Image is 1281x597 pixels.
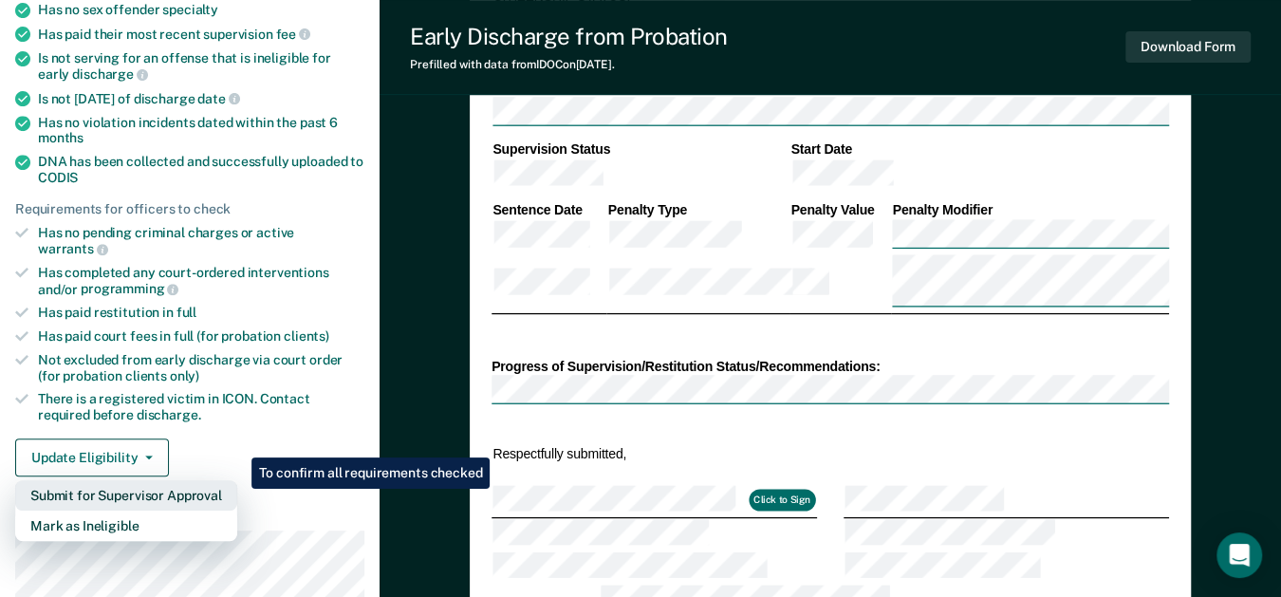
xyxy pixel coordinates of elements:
[410,58,728,71] div: Prefilled with data from IDOC on [DATE] .
[410,23,728,50] div: Early Discharge from Probation
[38,2,364,18] div: Has no sex offender
[789,141,1169,159] th: Start Date
[38,265,364,297] div: Has completed any court-ordered interventions and/or
[276,27,310,42] span: fee
[284,328,329,344] span: clients)
[137,407,201,422] span: discharge.
[38,50,364,83] div: Is not serving for an offense that is ineligible for early
[197,91,239,106] span: date
[38,90,364,107] div: Is not [DATE] of discharge
[891,201,1169,218] th: Penalty Modifier
[492,358,1169,375] div: Progress of Supervision/Restitution Status/Recommendations:
[38,115,364,147] div: Has no violation incidents dated within the past 6
[15,511,237,541] button: Mark as Ineligible
[38,391,364,423] div: There is a registered victim in ICON. Contact required before
[1216,532,1262,578] div: Open Intercom Messenger
[38,241,108,256] span: warrants
[72,66,148,82] span: discharge
[15,201,364,217] div: Requirements for officers to check
[15,480,237,511] button: Submit for Supervisor Approval
[1125,31,1251,63] button: Download Form
[162,2,218,17] span: specialty
[176,305,196,320] span: full
[38,130,84,145] span: months
[38,225,364,257] div: Has no pending criminal charges or active
[38,154,364,186] div: DNA has been collected and successfully uploaded to
[170,368,199,383] span: only)
[749,490,815,512] button: Click to Sign
[38,170,78,185] span: CODIS
[81,281,178,296] span: programming
[492,141,789,159] th: Supervision Status
[15,438,169,476] button: Update Eligibility
[38,352,364,384] div: Not excluded from early discharge via court order (for probation clients
[492,201,606,218] th: Sentence Date
[38,328,364,345] div: Has paid court fees in full (for probation
[606,201,789,218] th: Penalty Type
[38,305,364,321] div: Has paid restitution in
[38,26,364,43] div: Has paid their most recent supervision
[789,201,891,218] th: Penalty Value
[492,444,817,464] td: Respectfully submitted,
